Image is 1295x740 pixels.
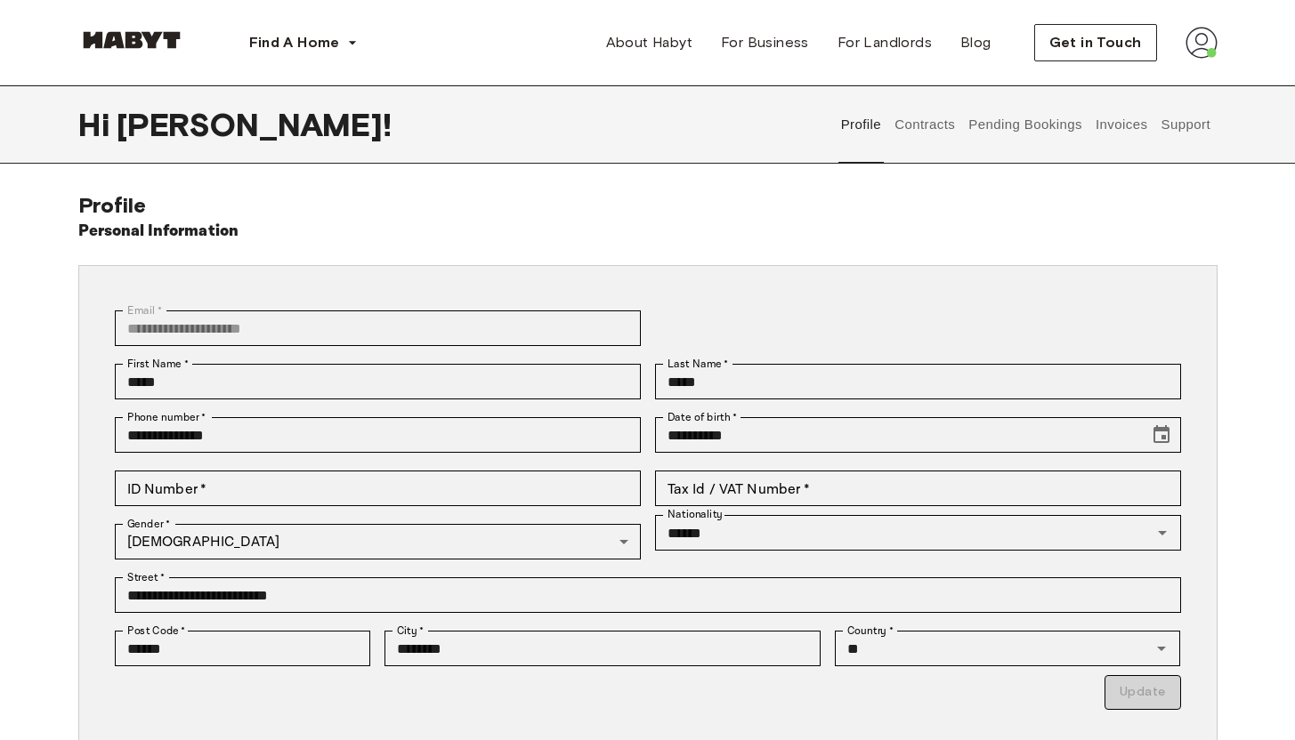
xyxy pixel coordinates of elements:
span: Blog [960,32,991,53]
label: Post Code [127,623,186,639]
button: Contracts [893,85,958,164]
a: About Habyt [592,25,707,60]
img: avatar [1186,27,1218,59]
button: Get in Touch [1034,24,1157,61]
h6: Personal Information [78,219,239,244]
label: Country [847,623,894,639]
button: Invoices [1093,85,1149,164]
span: [PERSON_NAME] ! [117,106,392,143]
span: Find A Home [249,32,340,53]
button: Open [1150,520,1175,545]
a: For Business [707,25,823,60]
span: Get in Touch [1049,32,1142,53]
img: Habyt [78,31,185,49]
label: Phone number [127,409,206,425]
button: Choose date, selected date is Nov 28, 1998 [1144,417,1179,453]
span: Hi [78,106,117,143]
label: First Name [127,356,189,372]
div: user profile tabs [834,85,1217,164]
span: About Habyt [606,32,692,53]
button: Find A Home [235,25,372,60]
a: For Landlords [823,25,946,60]
div: You can't change your email address at the moment. Please reach out to customer support in case y... [115,310,641,346]
label: Email [127,302,162,318]
button: Support [1159,85,1213,164]
span: Profile [78,192,147,218]
label: Nationality [668,507,723,522]
div: [DEMOGRAPHIC_DATA] [115,524,641,559]
button: Profile [838,85,884,164]
span: For Business [721,32,809,53]
label: Date of birth [668,409,737,425]
label: City [397,623,425,639]
label: Gender [127,516,170,532]
label: Street [127,569,165,585]
a: Blog [946,25,1006,60]
label: Last Name [668,356,729,372]
span: For Landlords [838,32,932,53]
button: Open [1149,636,1174,661]
button: Pending Bookings [967,85,1085,164]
